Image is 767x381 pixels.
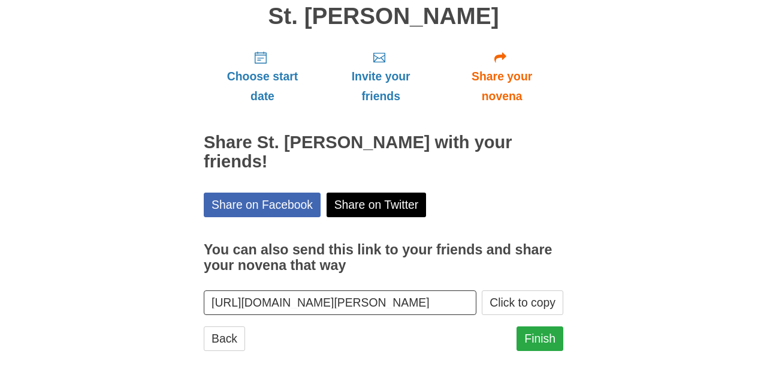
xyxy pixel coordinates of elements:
[204,242,563,273] h3: You can also send this link to your friends and share your novena that way
[482,290,563,315] button: Click to copy
[204,193,321,217] a: Share on Facebook
[204,133,563,172] h2: Share St. [PERSON_NAME] with your friends!
[327,193,427,217] a: Share on Twitter
[204,326,245,351] a: Back
[452,67,551,106] span: Share your novena
[216,67,309,106] span: Choose start date
[204,4,563,29] h1: St. [PERSON_NAME]
[440,41,563,112] a: Share your novena
[517,326,563,351] a: Finish
[204,41,321,112] a: Choose start date
[333,67,428,106] span: Invite your friends
[321,41,440,112] a: Invite your friends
